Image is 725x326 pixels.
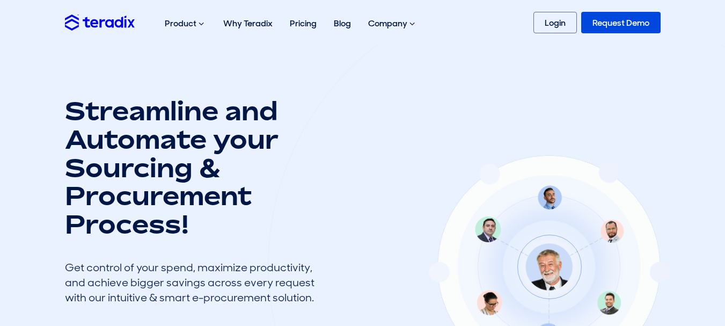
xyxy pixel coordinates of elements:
a: Request Demo [581,12,661,33]
a: Why Teradix [215,6,281,40]
div: Get control of your spend, maximize productivity, and achieve bigger savings across every request... [65,260,323,305]
a: Login [533,12,577,33]
a: Blog [325,6,360,40]
div: Product [156,6,215,41]
a: Pricing [281,6,325,40]
h1: Streamline and Automate your Sourcing & Procurement Process! [65,97,323,238]
div: Company [360,6,426,41]
img: Teradix logo [65,15,135,30]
